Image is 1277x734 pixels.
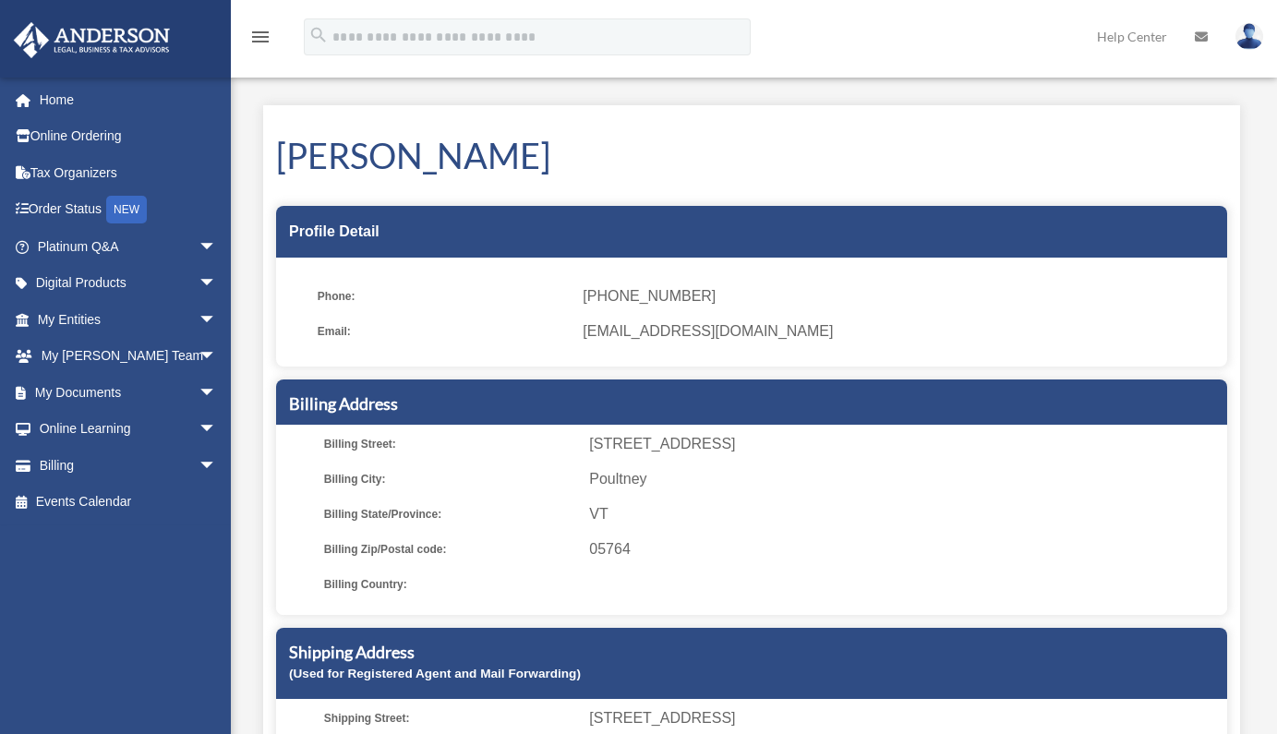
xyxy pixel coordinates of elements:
a: Platinum Q&Aarrow_drop_down [13,228,245,265]
a: Tax Organizers [13,154,245,191]
a: My [PERSON_NAME] Teamarrow_drop_down [13,338,245,375]
span: arrow_drop_down [199,447,235,485]
a: Online Ordering [13,118,245,155]
span: Shipping Street: [324,705,576,731]
span: [STREET_ADDRESS] [589,705,1221,731]
a: Digital Productsarrow_drop_down [13,265,245,302]
a: Home [13,81,245,118]
div: Profile Detail [276,206,1227,258]
a: Online Learningarrow_drop_down [13,411,245,448]
span: Phone: [318,283,570,309]
h5: Shipping Address [289,641,1214,664]
h5: Billing Address [289,392,1214,415]
span: arrow_drop_down [199,301,235,339]
span: [PHONE_NUMBER] [583,283,1214,309]
span: arrow_drop_down [199,411,235,449]
span: arrow_drop_down [199,228,235,266]
span: [STREET_ADDRESS] [589,431,1221,457]
span: Billing City: [324,466,576,492]
span: arrow_drop_down [199,338,235,376]
span: Poultney [589,466,1221,492]
span: Email: [318,319,570,344]
span: Billing Zip/Postal code: [324,536,576,562]
i: menu [249,26,271,48]
span: 05764 [589,536,1221,562]
span: VT [589,501,1221,527]
img: Anderson Advisors Platinum Portal [8,22,175,58]
span: Billing Country: [324,572,576,597]
a: My Documentsarrow_drop_down [13,374,245,411]
small: (Used for Registered Agent and Mail Forwarding) [289,667,581,680]
a: menu [249,32,271,48]
span: arrow_drop_down [199,374,235,412]
a: Events Calendar [13,484,245,521]
img: User Pic [1235,23,1263,50]
a: My Entitiesarrow_drop_down [13,301,245,338]
span: Billing State/Province: [324,501,576,527]
h1: [PERSON_NAME] [276,131,1227,180]
span: arrow_drop_down [199,265,235,303]
span: [EMAIL_ADDRESS][DOMAIN_NAME] [583,319,1214,344]
div: NEW [106,196,147,223]
span: Billing Street: [324,431,576,457]
a: Billingarrow_drop_down [13,447,245,484]
i: search [308,25,329,45]
a: Order StatusNEW [13,191,245,229]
